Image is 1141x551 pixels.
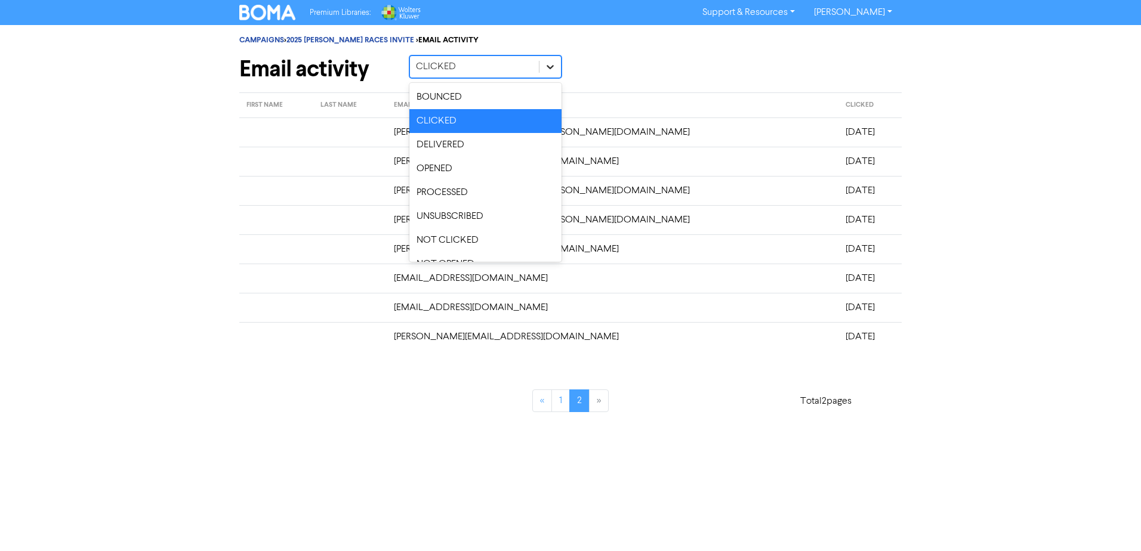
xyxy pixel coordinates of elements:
[239,55,391,83] h1: Email activity
[239,5,295,20] img: BOMA Logo
[838,322,902,351] td: [DATE]
[387,205,838,234] td: [PERSON_NAME][EMAIL_ADDRESS][PERSON_NAME][DOMAIN_NAME]
[409,205,562,228] div: UNSUBSCRIBED
[532,389,552,412] a: «
[409,252,562,276] div: NOT OPENED
[380,5,421,20] img: Wolters Kluwer
[838,176,902,205] td: [DATE]
[838,147,902,176] td: [DATE]
[387,147,838,176] td: [PERSON_NAME][EMAIL_ADDRESS][DOMAIN_NAME]
[313,93,387,118] th: LAST NAME
[838,93,902,118] th: CLICKED
[387,293,838,322] td: [EMAIL_ADDRESS][DOMAIN_NAME]
[239,35,902,46] div: > > EMAIL ACTIVITY
[286,35,414,45] a: 2025 [PERSON_NAME] RACES INVITE
[409,85,562,109] div: BOUNCED
[409,109,562,133] div: CLICKED
[409,181,562,205] div: PROCESSED
[838,205,902,234] td: [DATE]
[409,228,562,252] div: NOT CLICKED
[387,117,838,147] td: [PERSON_NAME][EMAIL_ADDRESS][PERSON_NAME][DOMAIN_NAME]
[416,60,456,74] div: CLICKED
[387,176,838,205] td: [PERSON_NAME][EMAIL_ADDRESS][PERSON_NAME][DOMAIN_NAME]
[838,234,902,264] td: [DATE]
[693,3,804,22] a: Support & Resources
[838,293,902,322] td: [DATE]
[838,264,902,293] td: [DATE]
[800,394,852,408] p: Total 2 pages
[804,3,902,22] a: [PERSON_NAME]
[551,389,570,412] a: Page 1
[1081,494,1141,551] iframe: Chat Widget
[569,389,590,412] a: Page 2 is your current page
[239,35,284,45] a: CAMPAIGNS
[838,117,902,147] td: [DATE]
[387,93,838,118] th: EMAIL
[387,264,838,293] td: [EMAIL_ADDRESS][DOMAIN_NAME]
[409,133,562,157] div: DELIVERED
[239,93,313,118] th: FIRST NAME
[387,322,838,351] td: [PERSON_NAME][EMAIL_ADDRESS][DOMAIN_NAME]
[310,9,371,17] span: Premium Libraries:
[387,234,838,264] td: [PERSON_NAME][EMAIL_ADDRESS][DOMAIN_NAME]
[409,157,562,181] div: OPENED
